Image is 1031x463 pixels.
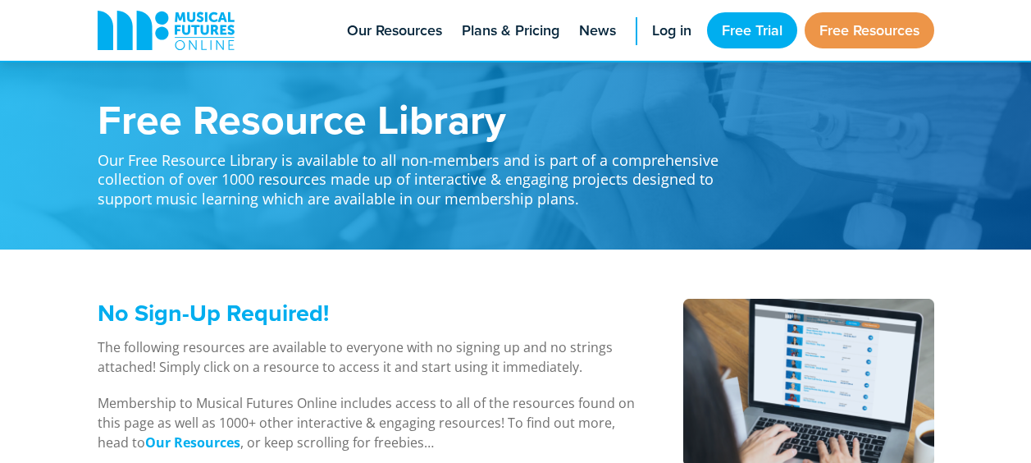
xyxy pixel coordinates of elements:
[652,20,691,42] span: Log in
[462,20,559,42] span: Plans & Pricing
[98,393,641,452] p: Membership to Musical Futures Online includes access to all of the resources found on this page a...
[805,12,934,48] a: Free Resources
[579,20,616,42] span: News
[707,12,797,48] a: Free Trial
[98,337,641,377] p: The following resources are available to everyone with no signing up and no strings attached! Sim...
[347,20,442,42] span: Our Resources
[98,140,737,209] p: Our Free Resource Library is available to all non-members and is part of a comprehensive collecti...
[98,99,737,140] h1: Free Resource Library
[145,433,240,452] strong: Our Resources
[98,296,329,330] span: No Sign-Up Required!
[145,433,240,452] a: Our Resources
